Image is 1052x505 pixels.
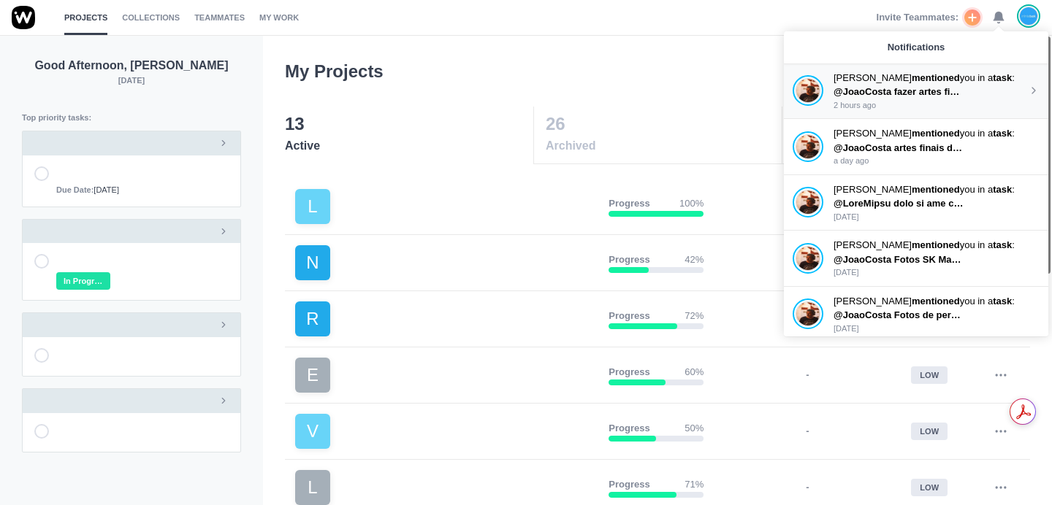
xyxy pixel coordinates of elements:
a: Antonio Lopes [PERSON_NAME]mentionedyou in atask: @JoaoCosta fazer artes finais A5 fundo preto e ... [793,71,1040,112]
p: Notifications [888,40,945,55]
div: L [295,470,330,505]
p: 26 [546,111,781,137]
p: [DATE] [834,266,1040,279]
p: a day ago [834,155,1040,167]
strong: task [993,72,1012,83]
div: low [911,423,948,441]
span: Invite Teammates: [877,10,958,25]
p: [PERSON_NAME] you in a : [834,238,1040,252]
img: Antonio Lopes [796,78,820,103]
a: L [295,189,597,224]
strong: mentioned [912,239,960,250]
a: Antonio Lopes [PERSON_NAME]mentionedyou in atask: @JoaoCosta Fotos SK Makers e SK Texture com des... [793,238,1040,279]
span: [DATE] [56,184,119,196]
p: [DATE] [834,323,1040,335]
p: Good Afternoon, [PERSON_NAME] [22,57,241,74]
p: Progress [609,477,649,492]
p: 42% [685,252,704,267]
p: [DATE] [834,211,1040,223]
div: V [295,414,330,449]
p: Top priority tasks: [22,112,241,124]
img: Antonio Lopes [796,301,820,326]
p: [PERSON_NAME] you in a : [834,126,1040,141]
p: 50% [685,421,704,436]
a: R [295,301,597,336]
p: Progress [609,196,649,211]
a: L [295,470,597,505]
p: - [806,480,809,495]
span: Archived [546,137,781,155]
strong: task [993,239,1012,250]
p: Progress [609,365,649,379]
img: Antonio Lopes [796,190,820,215]
strong: task [993,296,1012,307]
div: N [295,245,330,280]
strong: task [993,184,1012,195]
strong: task [993,128,1012,139]
p: [PERSON_NAME] you in a : [834,182,1040,197]
img: Antonio Lopes [796,134,820,159]
img: Antonio Lopes [796,246,820,271]
div: low [911,366,948,385]
p: 71% [685,477,704,492]
p: 13 [285,111,533,137]
strong: Due Date: [56,185,94,194]
strong: mentioned [912,72,960,83]
h3: My Projects [285,58,384,85]
a: N [295,245,597,280]
div: R [295,301,330,336]
p: [PERSON_NAME] you in a : [834,294,1040,309]
p: 100% [679,196,704,211]
p: Progress [609,421,649,436]
p: 2 hours ago [834,99,1028,112]
a: V [295,414,597,449]
p: Progress [609,252,649,267]
span: Active [285,137,533,155]
p: - [806,368,809,382]
strong: mentioned [912,128,960,139]
a: Antonio Lopes [PERSON_NAME]mentionedyou in atask: @JoaoCosta Fotos de personalizados exemplos (se... [793,294,1040,335]
span: In Progress [56,272,110,290]
a: E [295,358,597,393]
p: Progress [609,309,649,323]
a: Antonio Lopes [PERSON_NAME]mentionedyou in atask: @LoreMipsu dolo si ame consecte ad elitse, d ei... [793,182,1040,223]
div: E [295,358,330,393]
img: João Tosta [1020,7,1037,26]
strong: mentioned [912,184,960,195]
p: - [806,424,809,439]
p: [DATE] [22,74,241,87]
strong: mentioned [912,296,960,307]
div: low [911,479,948,497]
div: L [295,189,330,224]
p: 72% [685,309,704,323]
img: winio [12,6,35,29]
p: 60% [685,365,704,379]
span: @JoaoCosta artes finais do V1 com V3 [834,142,1009,153]
a: Antonio Lopes [PERSON_NAME]mentionedyou in atask: @JoaoCosta artes finais do V1 com V3 a day ago [793,126,1040,167]
p: [PERSON_NAME] you in a : [834,71,1028,85]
